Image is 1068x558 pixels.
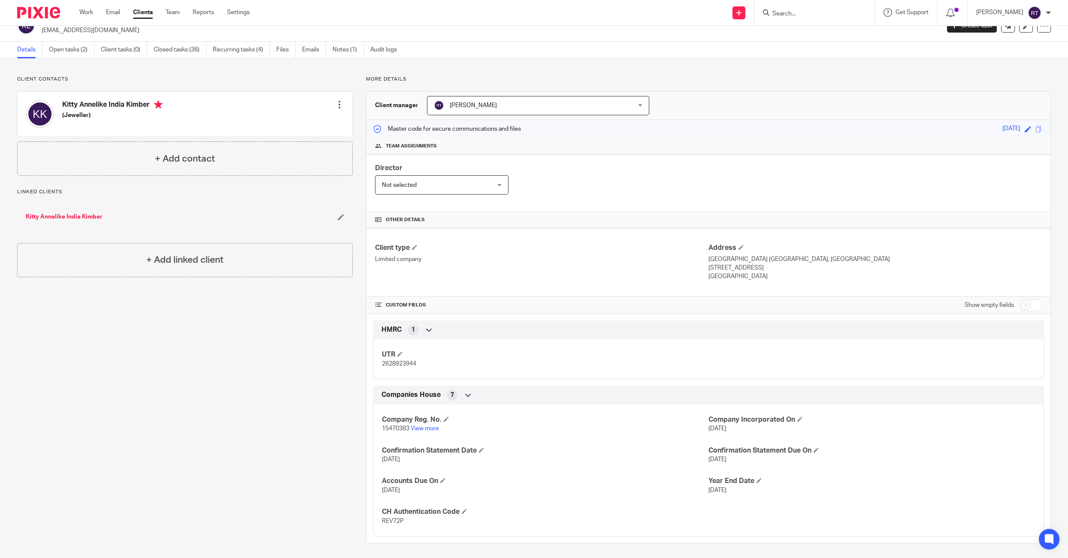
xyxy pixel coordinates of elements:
[375,302,708,309] h4: CUSTOM FIELDS
[302,42,326,58] a: Emails
[386,216,425,223] span: Other details
[373,125,521,133] p: Master code for secure communications and files
[381,390,441,399] span: Companies House
[708,446,1035,455] h4: Confirmation Statement Due On
[965,301,1014,309] label: Show empty fields
[708,415,1035,424] h4: Company Incorporated On
[370,42,403,58] a: Audit logs
[26,213,103,221] a: Kitty Annelike India Kimber
[193,8,214,17] a: Reports
[79,8,93,17] a: Work
[382,182,417,188] span: Not selected
[382,507,708,516] h4: CH Authentication Code
[375,255,708,264] p: Limited company
[155,152,215,165] h4: + Add contact
[146,253,224,267] h4: + Add linked client
[17,76,353,83] p: Client contacts
[434,100,444,111] img: svg%3E
[333,42,364,58] a: Notes (1)
[276,42,296,58] a: Files
[375,243,708,252] h4: Client type
[708,255,1042,264] p: [GEOGRAPHIC_DATA] [GEOGRAPHIC_DATA], [GEOGRAPHIC_DATA]
[17,17,35,35] img: svg%3E
[154,100,163,109] i: Primary
[451,391,454,399] span: 7
[106,8,120,17] a: Email
[375,101,418,110] h3: Client manager
[17,7,60,18] img: Pixie
[411,426,439,432] a: View more
[708,264,1042,272] p: [STREET_ADDRESS]
[708,487,726,493] span: [DATE]
[772,10,849,18] input: Search
[381,325,402,334] span: HMRC
[382,361,416,367] span: 2628923944
[227,8,250,17] a: Settings
[62,111,163,120] h5: (Jeweller)
[17,189,353,195] p: Linked clients
[896,9,929,15] span: Get Support
[166,8,180,17] a: Team
[1028,6,1041,20] img: svg%3E
[708,477,1035,486] h4: Year End Date
[375,165,402,171] span: Director
[382,446,708,455] h4: Confirmation Statement Date
[708,272,1042,281] p: [GEOGRAPHIC_DATA]
[17,42,42,58] a: Details
[386,143,437,150] span: Team assignments
[382,426,409,432] span: 15470383
[382,350,708,359] h4: UTR
[708,426,726,432] span: [DATE]
[976,8,1023,17] p: [PERSON_NAME]
[708,456,726,462] span: [DATE]
[382,518,404,524] span: REV72P
[450,102,497,108] span: [PERSON_NAME]
[382,456,400,462] span: [DATE]
[101,42,147,58] a: Client tasks (0)
[62,100,163,111] h4: Kitty Annelike India Kimber
[154,42,206,58] a: Closed tasks (36)
[382,487,400,493] span: [DATE]
[42,26,934,35] p: [EMAIL_ADDRESS][DOMAIN_NAME]
[213,42,270,58] a: Recurring tasks (4)
[366,76,1051,83] p: More details
[49,42,94,58] a: Open tasks (2)
[382,477,708,486] h4: Accounts Due On
[947,19,997,33] a: Create task
[133,8,153,17] a: Clients
[708,243,1042,252] h4: Address
[411,326,415,334] span: 1
[1002,124,1020,134] div: [DATE]
[382,415,708,424] h4: Company Reg. No.
[26,100,54,128] img: svg%3E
